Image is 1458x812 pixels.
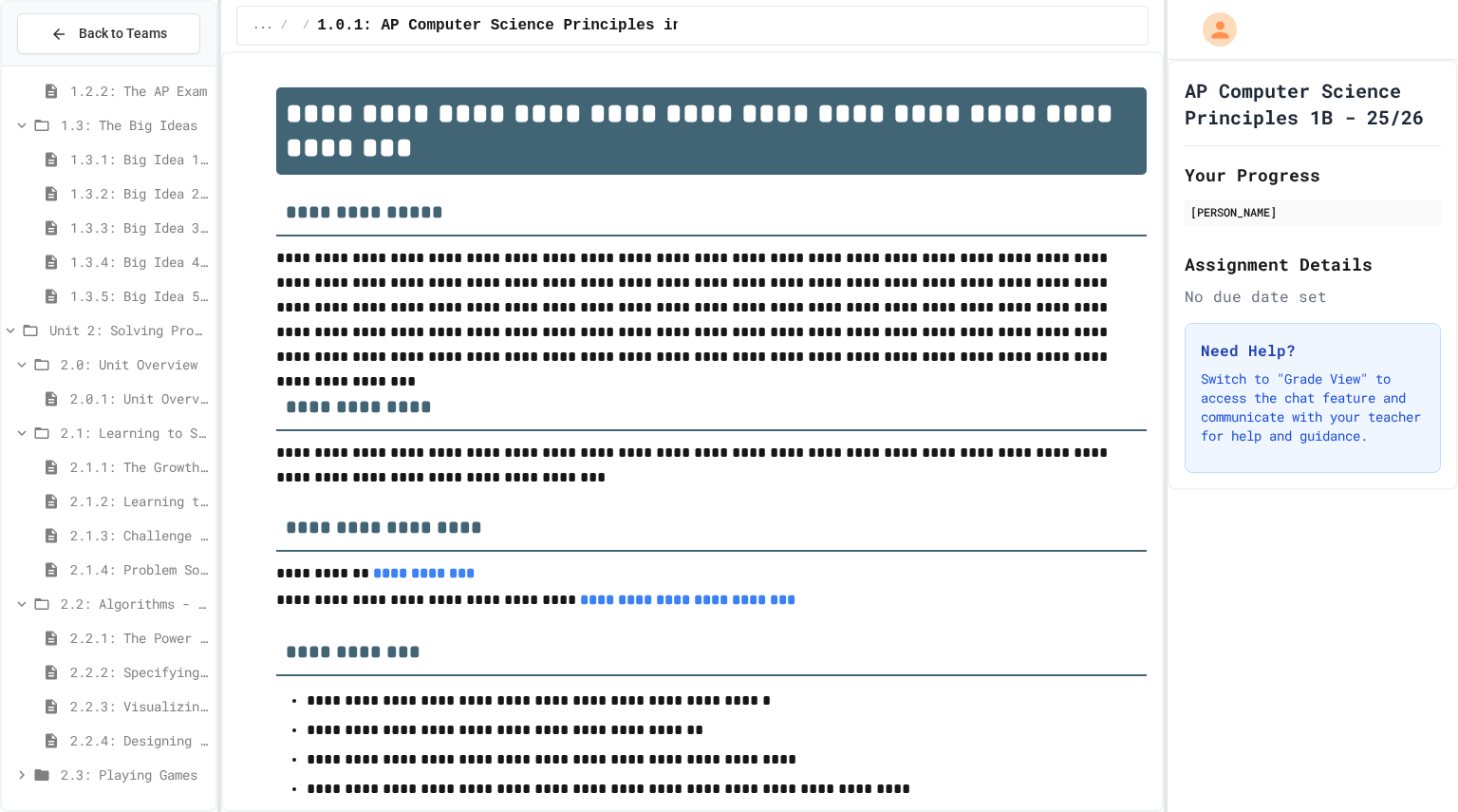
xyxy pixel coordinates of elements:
span: 2.1.2: Learning to Solve Hard Problems [70,491,208,511]
span: 2.1: Learning to Solve Hard Problems [61,423,208,443]
span: 2.0: Unit Overview [61,354,208,374]
span: 1.2.2: The AP Exam [70,81,208,101]
div: My Account [1183,8,1242,51]
span: 2.1.4: Problem Solving Practice [70,559,208,579]
span: 1.3.2: Big Idea 2 - Data [70,183,208,203]
span: 2.2.1: The Power of Algorithms [70,628,208,648]
span: 1.3.4: Big Idea 4 - Computing Systems and Networks [70,252,208,272]
button: Back to Teams [17,13,200,54]
div: No due date set [1185,285,1441,308]
span: Unit 2: Solving Problems in Computer Science [49,320,208,340]
span: 1.3: The Big Ideas [61,115,208,135]
span: 1.3.1: Big Idea 1 - Creative Development [70,149,208,169]
h1: AP Computer Science Principles 1B - 25/26 [1185,77,1441,130]
h2: Your Progress [1185,161,1441,188]
span: ... [252,18,273,33]
span: 2.1.3: Challenge Problem - The Bridge [70,525,208,545]
p: Switch to "Grade View" to access the chat feature and communicate with your teacher for help and ... [1201,369,1425,445]
span: 2.2: Algorithms - from Pseudocode to Flowcharts [61,594,208,614]
span: Back to Teams [79,24,167,44]
span: 1.3.3: Big Idea 3 - Algorithms and Programming [70,217,208,237]
span: 2.2.2: Specifying Ideas with Pseudocode [70,662,208,682]
span: 1.3.5: Big Idea 5 - Impact of Computing [70,286,208,306]
h2: Assignment Details [1185,251,1441,277]
div: [PERSON_NAME] [1190,203,1435,220]
span: 2.2.3: Visualizing Logic with Flowcharts [70,696,208,716]
span: 2.2.4: Designing Flowcharts [70,730,208,750]
span: 2.3: Playing Games [61,765,208,784]
h3: Need Help? [1201,339,1425,362]
span: 1.0.1: AP Computer Science Principles in Python Course Syllabus [317,14,891,37]
span: / [303,18,309,33]
span: 2.1.1: The Growth Mindset [70,457,208,477]
span: 2.0.1: Unit Overview [70,388,208,408]
span: / [281,18,288,33]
